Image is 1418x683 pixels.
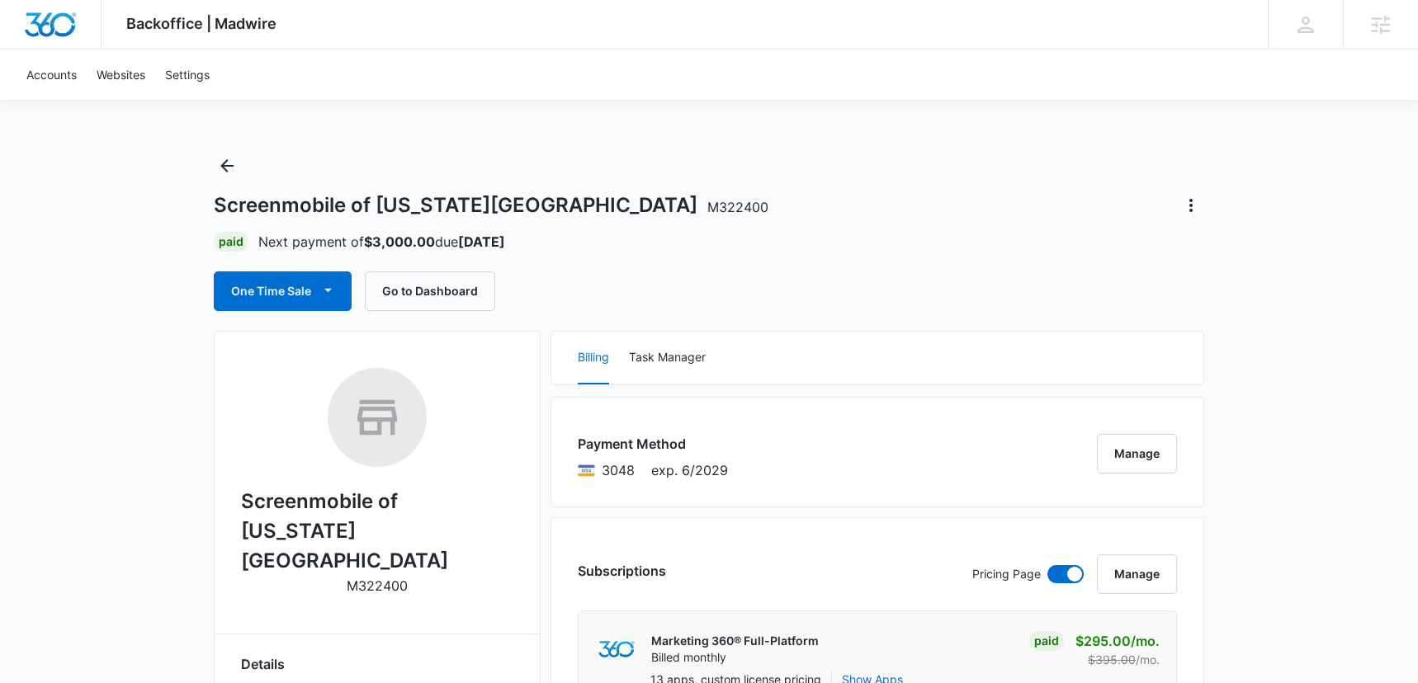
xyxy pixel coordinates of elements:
strong: $3,000.00 [364,233,435,250]
span: Backoffice | Madwire [126,15,277,32]
img: marketing360Logo [598,641,634,658]
strong: [DATE] [458,233,505,250]
p: $295.00 [1075,631,1160,651]
p: Billed monthly [651,649,819,666]
h3: Subscriptions [578,561,666,581]
span: /mo. [1136,652,1160,667]
p: M322400 [347,576,408,596]
h3: Payment Method [578,434,728,454]
span: M322400 [707,199,768,215]
button: Task Manager [629,332,706,384]
button: Manage [1097,434,1177,473]
a: Websites [87,49,155,100]
button: Back [214,153,240,179]
h1: Screenmobile of [US_STATE][GEOGRAPHIC_DATA] [214,193,768,218]
p: Next payment of due [258,232,505,252]
span: Details [241,654,285,674]
button: Manage [1097,554,1177,594]
div: Paid [214,232,248,252]
button: Go to Dashboard [365,271,495,311]
div: Paid [1029,631,1064,651]
span: Visa ending with [602,460,635,480]
button: Actions [1178,192,1204,219]
h2: Screenmobile of [US_STATE][GEOGRAPHIC_DATA] [241,487,513,576]
a: Settings [155,49,220,100]
s: $395.00 [1088,652,1136,667]
button: One Time Sale [214,271,352,311]
span: /mo. [1131,633,1160,649]
button: Billing [578,332,609,384]
p: Marketing 360® Full-Platform [651,633,819,649]
a: Accounts [17,49,87,100]
span: exp. 6/2029 [651,460,728,480]
p: Pricing Page [972,565,1041,583]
